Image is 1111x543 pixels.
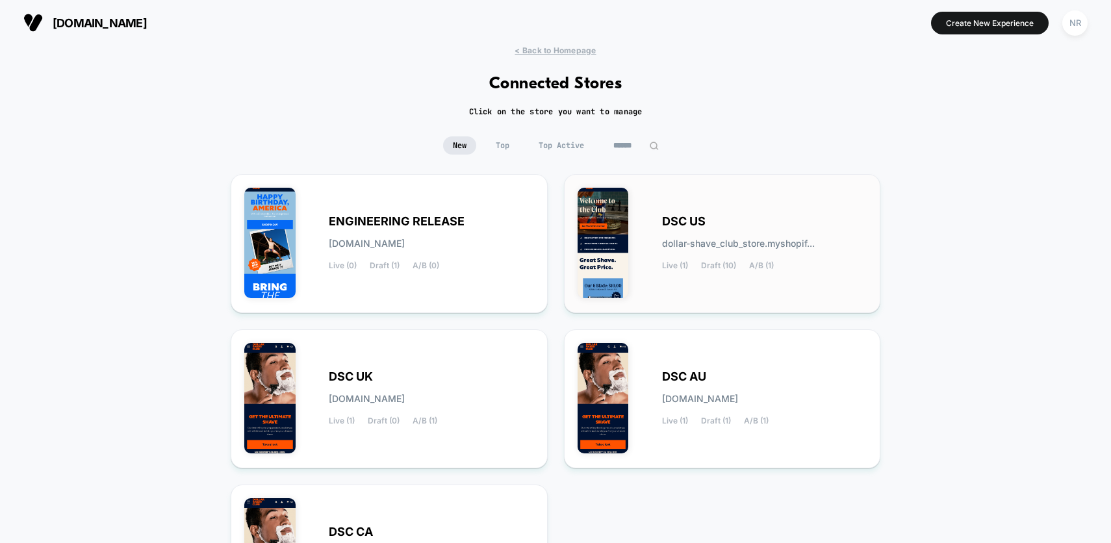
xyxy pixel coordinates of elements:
img: Visually logo [23,13,43,32]
img: DSC_UK [244,343,296,453]
span: [DOMAIN_NAME] [662,394,738,403]
span: Top Active [529,136,594,155]
span: Live (1) [662,416,688,425]
span: Top [486,136,519,155]
span: DSC CA [329,527,373,537]
button: NR [1058,10,1092,36]
img: DSC_AU [578,343,629,453]
span: Draft (10) [701,261,736,270]
span: < Back to Homepage [515,45,596,55]
span: Live (1) [329,416,355,425]
span: ENGINEERING RELEASE [329,217,465,226]
span: DSC US [662,217,706,226]
span: A/B (0) [413,261,439,270]
span: New [443,136,476,155]
img: edit [649,141,659,151]
span: [DOMAIN_NAME] [53,16,147,30]
span: Live (1) [662,261,688,270]
span: Draft (1) [701,416,731,425]
span: DSC AU [662,372,706,381]
button: Create New Experience [931,12,1049,34]
span: DSC UK [329,372,373,381]
span: [DOMAIN_NAME] [329,239,405,248]
span: Live (0) [329,261,357,270]
span: A/B (1) [413,416,437,425]
span: [DOMAIN_NAME] [329,394,405,403]
div: NR [1062,10,1088,36]
span: Draft (0) [368,416,400,425]
span: Draft (1) [370,261,400,270]
h1: Connected Stores [489,75,622,94]
img: ENGINEERING_RELEASE [244,188,296,298]
h2: Click on the store you want to manage [469,107,643,117]
span: A/B (1) [749,261,774,270]
button: [DOMAIN_NAME] [19,12,151,33]
span: dollar-shave_club_store.myshopif... [662,239,815,248]
img: DOLLAR_SHAVE_CLUB_STORE [578,188,629,298]
span: A/B (1) [744,416,769,425]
